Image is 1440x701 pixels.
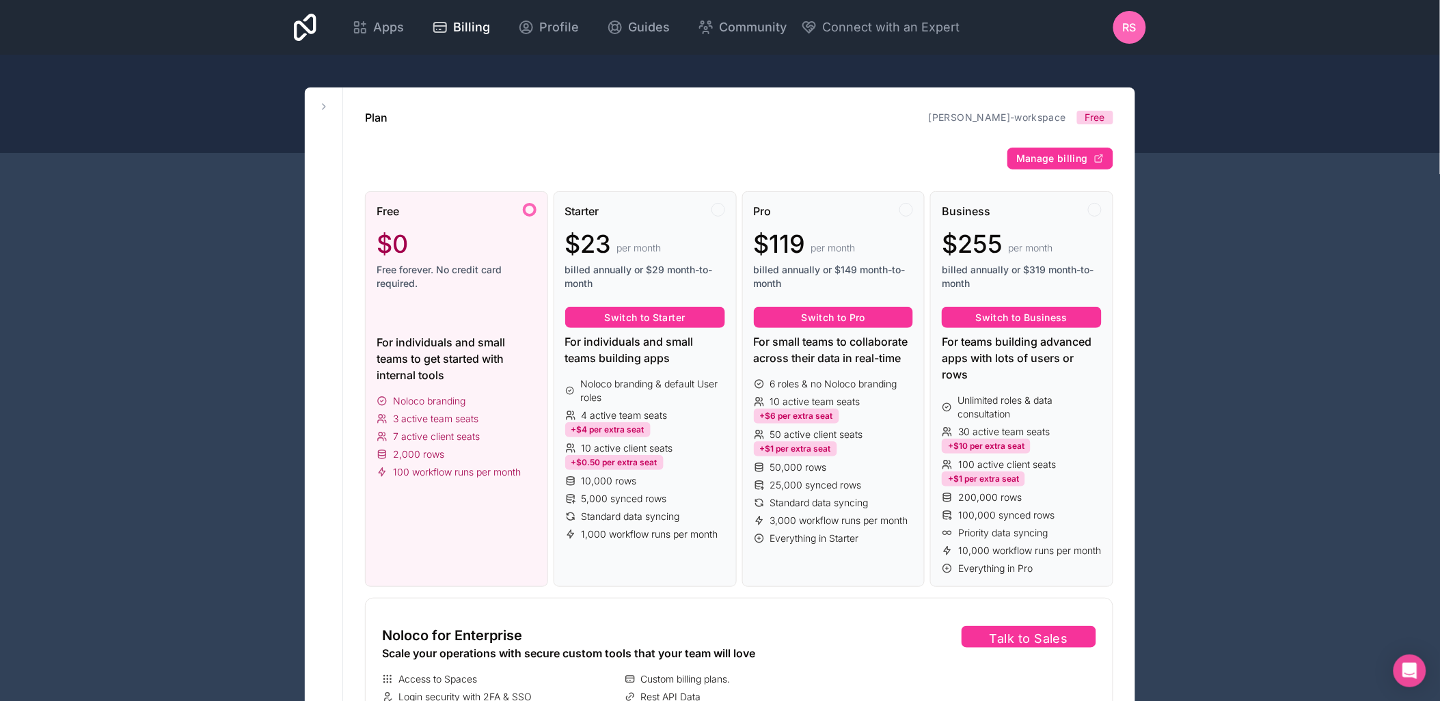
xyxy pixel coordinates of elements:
button: Switch to Starter [565,307,725,329]
div: For teams building advanced apps with lots of users or rows [942,333,1102,383]
span: Pro [754,203,772,219]
span: per month [1008,241,1052,255]
span: Standard data syncing [770,496,869,510]
a: Billing [421,12,502,42]
span: Free forever. No credit card required. [377,263,536,290]
div: Open Intercom Messenger [1394,655,1426,687]
span: 100,000 synced rows [958,508,1055,522]
div: For individuals and small teams building apps [565,333,725,366]
span: 6 roles & no Noloco branding [770,377,897,391]
span: Guides [629,18,670,37]
span: 7 active client seats [393,430,480,443]
span: Billing [454,18,491,37]
span: Free [377,203,399,219]
span: per month [811,241,856,255]
div: +$1 per extra seat [942,471,1025,486]
div: +$4 per extra seat [565,422,651,437]
span: 3 active team seats [393,412,478,426]
span: Everything in Pro [958,562,1033,575]
span: RS [1123,19,1137,36]
button: Switch to Pro [754,307,914,329]
span: Standard data syncing [582,510,680,523]
span: billed annually or $149 month-to-month [754,263,914,290]
span: 1,000 workflow runs per month [582,527,718,541]
span: 2,000 rows [393,448,444,461]
span: 200,000 rows [958,491,1022,504]
span: $255 [942,230,1003,258]
span: billed annually or $319 month-to-month [942,263,1102,290]
span: 50 active client seats [770,428,863,441]
span: 3,000 workflow runs per month [770,514,908,527]
span: 10,000 workflow runs per month [958,544,1101,558]
div: For small teams to collaborate across their data in real-time [754,333,914,366]
a: Profile [507,12,590,42]
div: +$10 per extra seat [942,439,1031,454]
button: Talk to Sales [962,626,1096,648]
span: 10,000 rows [582,474,637,488]
span: Access to Spaces [398,672,477,686]
span: billed annually or $29 month-to-month [565,263,725,290]
div: For individuals and small teams to get started with internal tools [377,334,536,383]
span: 50,000 rows [770,461,827,474]
span: Noloco branding [393,394,465,408]
span: Starter [565,203,599,219]
span: 100 workflow runs per month [393,465,521,479]
span: 30 active team seats [958,425,1050,439]
span: Free [1085,111,1105,124]
span: Priority data syncing [958,526,1048,540]
span: Noloco for Enterprise [382,626,522,645]
span: 10 active client seats [582,441,673,455]
a: [PERSON_NAME]-workspace [929,111,1066,123]
span: Everything in Starter [770,532,859,545]
span: Unlimited roles & data consultation [958,394,1102,421]
button: Manage billing [1007,148,1113,169]
button: Switch to Business [942,307,1102,329]
span: 100 active client seats [958,458,1056,471]
span: 25,000 synced rows [770,478,862,492]
a: Guides [596,12,681,42]
div: +$6 per extra seat [754,409,839,424]
span: $119 [754,230,806,258]
span: 5,000 synced rows [582,492,667,506]
span: per month [617,241,662,255]
a: Community [687,12,798,42]
span: Community [720,18,787,37]
h1: Plan [365,109,388,126]
span: Noloco branding & default User roles [580,377,724,404]
div: Scale your operations with secure custom tools that your team will love [382,645,861,661]
span: 4 active team seats [582,409,668,422]
span: Business [942,203,990,219]
span: Manage billing [1016,152,1088,165]
span: Connect with an Expert [823,18,960,37]
span: $0 [377,230,408,258]
button: Connect with an Expert [801,18,960,37]
span: Custom billing plans. [641,672,731,686]
span: Profile [540,18,580,37]
span: 10 active team seats [770,395,860,409]
span: $23 [565,230,612,258]
div: +$1 per extra seat [754,441,837,456]
div: +$0.50 per extra seat [565,455,664,470]
span: Apps [374,18,405,37]
a: Apps [341,12,416,42]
